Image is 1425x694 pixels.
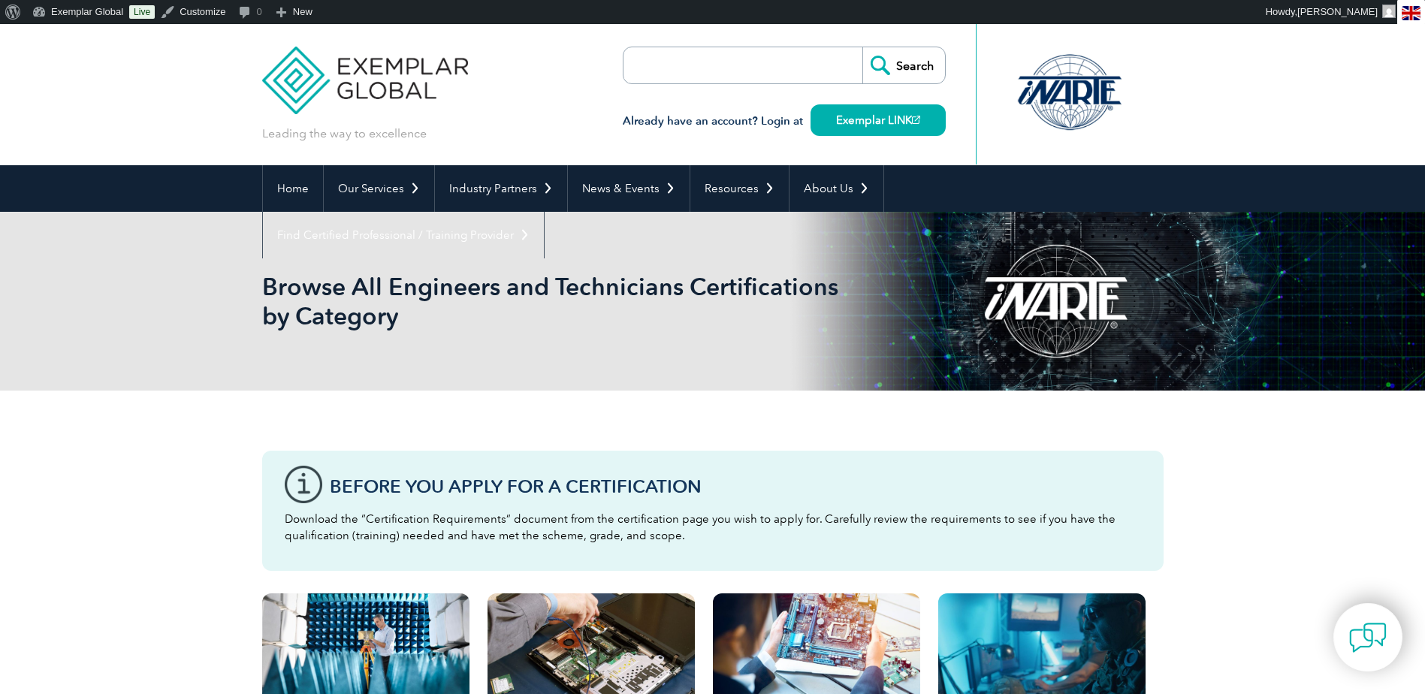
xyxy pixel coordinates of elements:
a: Find Certified Professional / Training Provider [263,212,544,258]
input: Search [862,47,945,83]
a: Live [129,5,155,19]
img: open_square.png [912,116,920,124]
img: en [1402,6,1420,20]
h3: Before You Apply For a Certification [330,477,1141,496]
a: About Us [789,165,883,212]
a: News & Events [568,165,690,212]
h3: Already have an account? Login at [623,112,946,131]
a: Industry Partners [435,165,567,212]
a: Exemplar LINK [811,104,946,136]
p: Download the “Certification Requirements” document from the certification page you wish to apply ... [285,511,1141,544]
a: Home [263,165,323,212]
p: Leading the way to excellence [262,125,427,142]
img: contact-chat.png [1349,619,1387,656]
img: Exemplar Global [262,24,469,114]
span: [PERSON_NAME] [1297,6,1378,17]
a: Resources [690,165,789,212]
a: Our Services [324,165,434,212]
h1: Browse All Engineers and Technicians Certifications by Category [262,272,839,330]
